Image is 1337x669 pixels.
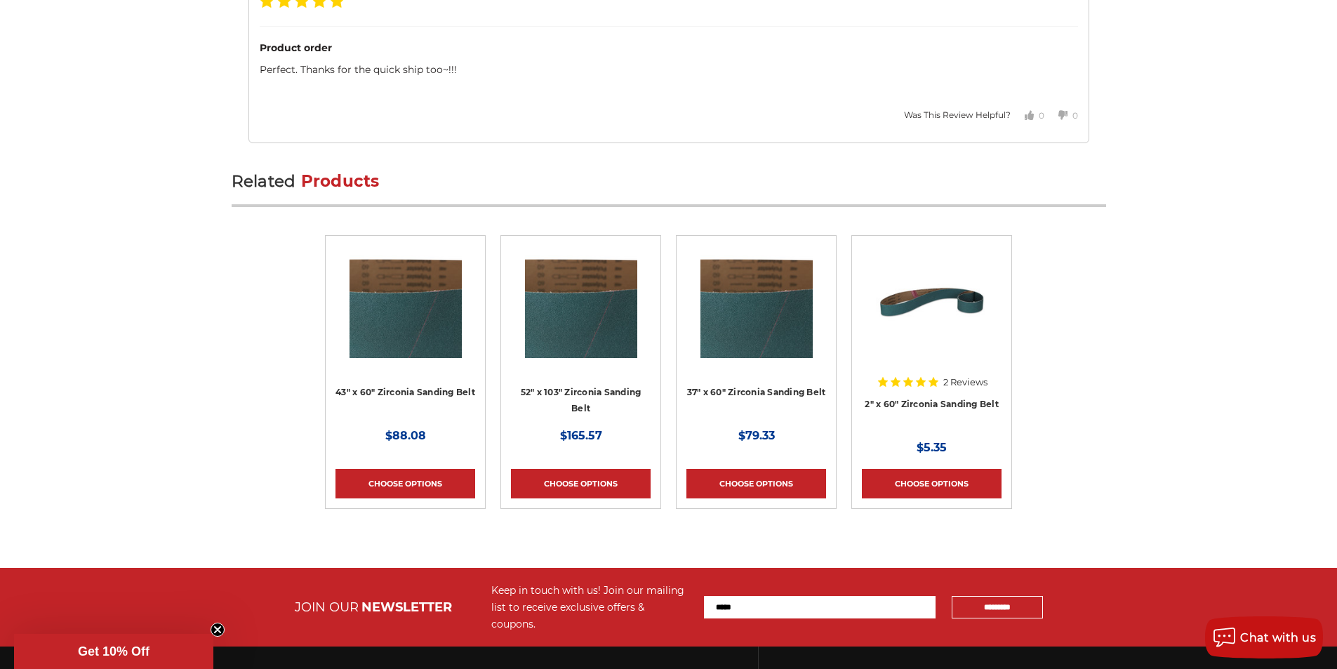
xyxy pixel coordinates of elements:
a: 43" x 60" Zirconia Sanding Belt [335,387,475,397]
img: 37" x 60" Zirconia Sanding Belt [700,246,813,358]
img: 52" x 103" Zirconia Sanding Belt [525,246,637,358]
a: 2" x 60" Zirconia Pipe Sanding Belt [862,246,1002,379]
a: 37" x 60" Zirconia Sanding Belt [687,387,826,397]
span: Thanks for the quick ship too~!!! [300,63,457,76]
button: Votes Down [1044,98,1078,132]
span: 0 [1072,110,1078,121]
a: 52" x 103" Zirconia Sanding Belt [511,246,651,379]
span: $165.57 [560,429,602,442]
a: Choose Options [862,469,1002,498]
span: 0 [1039,110,1044,121]
span: Related [232,171,296,191]
a: Choose Options [335,469,475,498]
span: $5.35 [917,441,947,454]
div: Was This Review Helpful? [904,109,1011,121]
a: 2" x 60" Zirconia Sanding Belt [865,399,999,409]
span: Get 10% Off [78,644,149,658]
div: Product order [260,41,1078,55]
img: 2" x 60" Zirconia Pipe Sanding Belt [876,246,988,358]
button: Votes Up [1011,98,1044,132]
button: Close teaser [211,623,225,637]
a: 37" x 60" Zirconia Sanding Belt [686,246,826,379]
a: Choose Options [686,469,826,498]
span: Perfect. [260,63,300,76]
span: Chat with us [1240,631,1316,644]
img: 43" x 60" Zirconia Sanding Belt [350,246,462,358]
div: Keep in touch with us! Join our mailing list to receive exclusive offers & coupons. [491,582,690,632]
button: Chat with us [1205,616,1323,658]
span: JOIN OUR [295,600,359,615]
span: $88.08 [385,429,426,442]
a: Choose Options [511,469,651,498]
div: Get 10% OffClose teaser [14,634,213,669]
a: 43" x 60" Zirconia Sanding Belt [335,246,475,379]
a: 52" x 103" Zirconia Sanding Belt [521,387,641,413]
span: Products [301,171,380,191]
span: 2 Reviews [943,378,987,387]
span: $79.33 [738,429,775,442]
span: NEWSLETTER [361,600,452,615]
